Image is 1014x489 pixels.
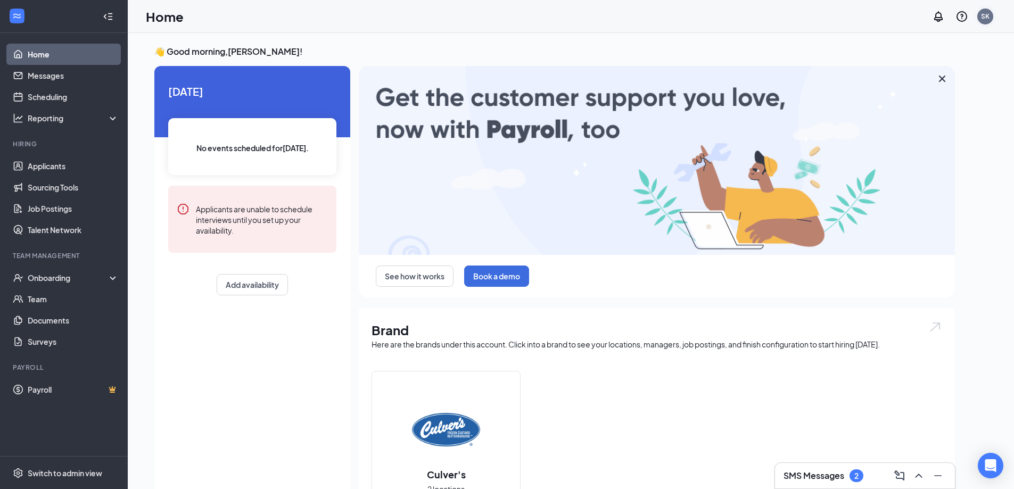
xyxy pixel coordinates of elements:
[854,471,859,480] div: 2
[978,453,1003,478] div: Open Intercom Messenger
[28,65,119,86] a: Messages
[28,331,119,352] a: Surveys
[154,46,955,57] h3: 👋 Good morning, [PERSON_NAME] !
[28,310,119,331] a: Documents
[28,44,119,65] a: Home
[928,321,942,333] img: open.6027fd2a22e1237b5b06.svg
[372,321,942,339] h1: Brand
[936,72,949,85] svg: Cross
[196,203,328,236] div: Applicants are unable to schedule interviews until you set up your availability.
[13,272,23,283] svg: UserCheck
[28,155,119,177] a: Applicants
[910,467,927,484] button: ChevronUp
[376,266,454,287] button: See how it works
[28,468,102,478] div: Switch to admin view
[103,11,113,22] svg: Collapse
[28,177,119,198] a: Sourcing Tools
[196,142,309,154] span: No events scheduled for [DATE] .
[359,66,955,255] img: payroll-large.gif
[28,288,119,310] a: Team
[372,339,942,350] div: Here are the brands under this account. Click into a brand to see your locations, managers, job p...
[13,113,23,123] svg: Analysis
[13,363,117,372] div: Payroll
[412,395,480,463] img: Culver's
[177,203,189,216] svg: Error
[28,198,119,219] a: Job Postings
[13,251,117,260] div: Team Management
[893,469,906,482] svg: ComposeMessage
[28,86,119,107] a: Scheduling
[416,468,476,481] h2: Culver's
[13,468,23,478] svg: Settings
[168,83,336,100] span: [DATE]
[912,469,925,482] svg: ChevronUp
[28,272,110,283] div: Onboarding
[932,10,945,23] svg: Notifications
[981,12,990,21] div: SK
[28,113,119,123] div: Reporting
[28,219,119,241] a: Talent Network
[28,379,119,400] a: PayrollCrown
[929,467,946,484] button: Minimize
[955,10,968,23] svg: QuestionInfo
[12,11,22,21] svg: WorkstreamLogo
[931,469,944,482] svg: Minimize
[891,467,908,484] button: ComposeMessage
[784,470,844,482] h3: SMS Messages
[464,266,529,287] button: Book a demo
[217,274,288,295] button: Add availability
[146,7,184,26] h1: Home
[13,139,117,148] div: Hiring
